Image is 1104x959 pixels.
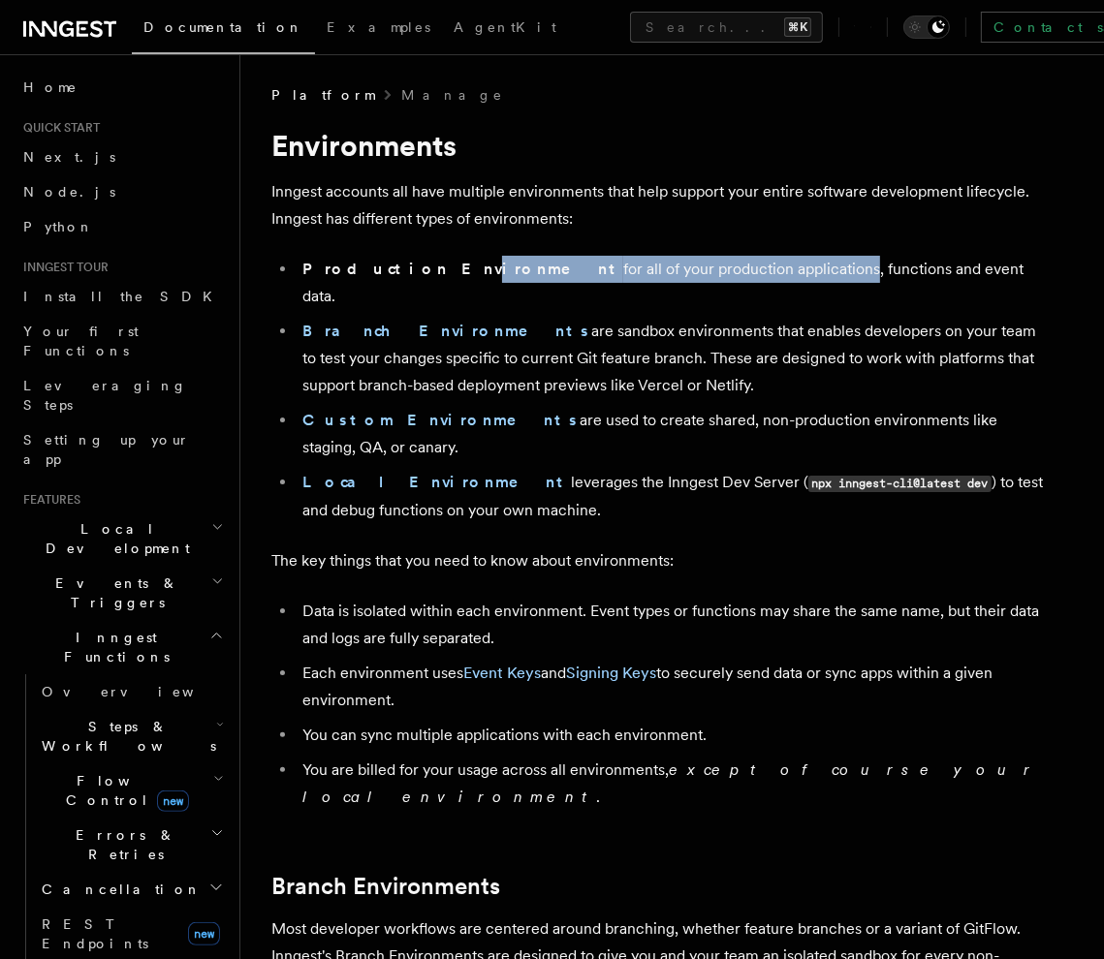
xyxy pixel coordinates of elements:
[23,149,115,165] span: Next.js
[454,19,556,35] span: AgentKit
[34,825,210,864] span: Errors & Retries
[23,219,94,234] span: Python
[16,260,109,275] span: Inngest tour
[157,790,189,812] span: new
[23,378,187,413] span: Leveraging Steps
[297,598,1047,652] li: Data is isolated within each environment. Event types or functions may share the same name, but t...
[16,139,228,174] a: Next.js
[23,289,224,304] span: Install the SDK
[34,872,228,907] button: Cancellation
[16,174,228,209] a: Node.js
[42,684,241,699] span: Overview
[34,818,228,872] button: Errors & Retries
[271,873,500,900] a: Branch Environments
[188,922,220,945] span: new
[297,407,1047,461] li: are used to create shared, non-production environments like staging, QA, or canary.
[16,422,228,477] a: Setting up your app
[401,85,504,105] a: Manage
[630,12,823,43] button: Search...⌘K
[132,6,315,54] a: Documentation
[302,760,1038,806] em: except of course your local environment
[34,709,228,763] button: Steps & Workflows
[784,17,811,37] kbd: ⌘K
[16,314,228,368] a: Your first Functions
[297,256,1047,310] li: for all of your production applications, functions and event data.
[297,757,1047,811] li: You are billed for your usage across all environments, .
[34,771,213,810] span: Flow Control
[16,492,80,508] span: Features
[16,628,209,666] span: Inngest Functions
[442,6,568,52] a: AgentKit
[23,324,139,358] span: Your first Functions
[302,411,580,429] a: Custom Environments
[23,77,78,97] span: Home
[297,660,1047,714] li: Each environment uses and to securely send data or sync apps within a given environment.
[16,566,228,620] button: Events & Triggers
[271,178,1047,232] p: Inngest accounts all have multiple environments that help support your entire software developmen...
[302,322,591,340] a: Branch Environments
[16,511,228,566] button: Local Development
[903,15,950,39] button: Toggle dark mode
[23,432,190,467] span: Setting up your app
[42,916,148,951] span: REST Endpoints
[16,279,228,314] a: Install the SDK
[16,209,228,244] a: Python
[34,674,228,709] a: Overview
[315,6,442,52] a: Examples
[566,664,656,682] a: Signing Keys
[34,717,216,756] span: Steps & Workflows
[16,368,228,422] a: Leveraging Steps
[16,120,100,136] span: Quick start
[297,469,1047,524] li: leverages the Inngest Dev Server ( ) to test and debug functions on your own machine.
[327,19,430,35] span: Examples
[34,880,202,899] span: Cancellation
[271,547,1047,574] p: The key things that you need to know about environments:
[34,763,228,818] button: Flow Controlnew
[808,476,992,492] code: npx inngest-cli@latest dev
[297,722,1047,749] li: You can sync multiple applications with each environment.
[271,85,374,105] span: Platform
[302,260,623,278] strong: Production Environment
[143,19,303,35] span: Documentation
[16,519,211,558] span: Local Development
[16,70,228,105] a: Home
[302,473,571,491] a: Local Environment
[16,573,211,612] span: Events & Triggers
[16,620,228,674] button: Inngest Functions
[463,664,541,682] a: Event Keys
[297,318,1047,399] li: are sandbox environments that enables developers on your team to test your changes specific to cu...
[271,128,1047,163] h1: Environments
[23,184,115,200] span: Node.js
